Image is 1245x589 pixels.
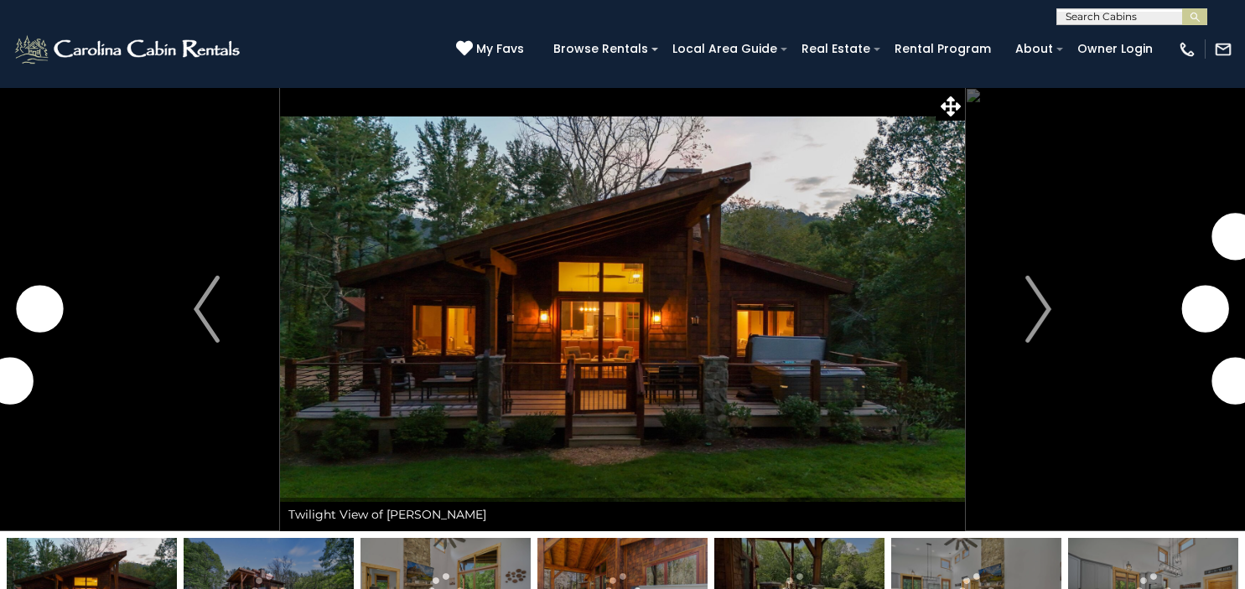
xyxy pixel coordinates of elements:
[545,36,656,62] a: Browse Rentals
[456,40,528,59] a: My Favs
[886,36,999,62] a: Rental Program
[793,36,879,62] a: Real Estate
[194,276,219,343] img: arrow
[13,33,245,66] img: White-1-2.png
[1025,276,1050,343] img: arrow
[1007,36,1061,62] a: About
[133,87,280,531] button: Previous
[280,498,965,531] div: Twilight View of [PERSON_NAME]
[476,40,524,58] span: My Favs
[965,87,1112,531] button: Next
[664,36,786,62] a: Local Area Guide
[1214,40,1232,59] img: mail-regular-white.png
[1178,40,1196,59] img: phone-regular-white.png
[1069,36,1161,62] a: Owner Login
